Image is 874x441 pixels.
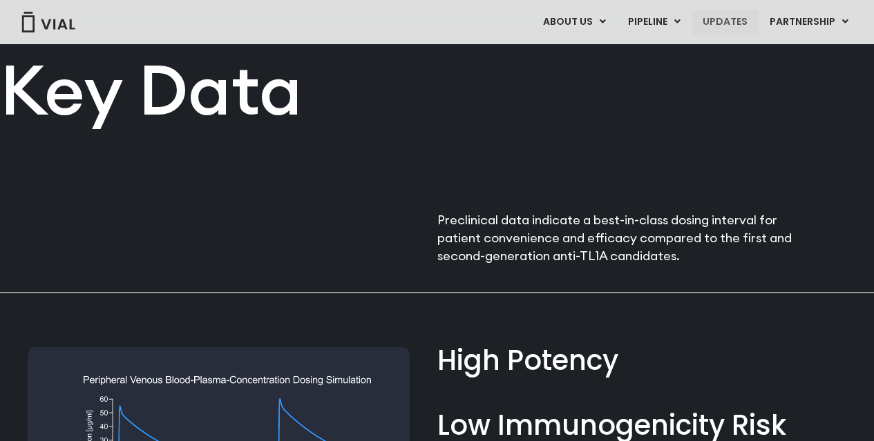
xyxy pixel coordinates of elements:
div: High Potency​ [437,341,847,380]
a: UPDATES [692,10,758,34]
a: ABOUT USMenu Toggle [532,10,616,34]
a: PARTNERSHIPMenu Toggle [759,10,859,34]
a: PIPELINEMenu Toggle [617,10,691,34]
img: Vial Logo [21,12,76,32]
p: Preclinical data indicate a best-in-class dosing interval for patient convenience and efficacy co... [437,211,804,264]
